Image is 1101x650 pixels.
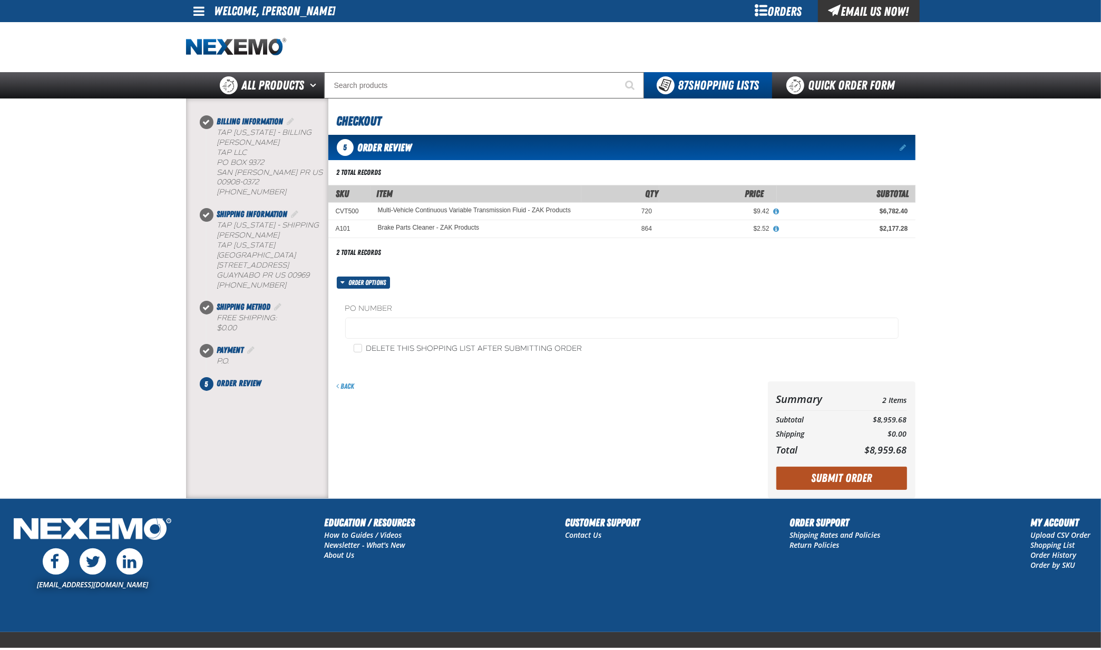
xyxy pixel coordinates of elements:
button: View All Prices for Multi-Vehicle Continuous Variable Transmission Fluid - ZAK Products [769,207,783,216]
a: Quick Order Form [772,72,915,99]
a: Shipping Rates and Policies [790,530,881,540]
span: [GEOGRAPHIC_DATA] [STREET_ADDRESS] [217,251,296,270]
td: A101 [328,220,371,238]
strong: $0.00 [217,323,237,332]
span: 5 [200,377,213,391]
b: TAP [US_STATE] - Billing [217,128,312,137]
button: You have 87 Shopping Lists. Open to view details [644,72,772,99]
span: Order Review [217,378,261,388]
h2: Customer Support [565,515,640,530]
li: Shipping Method. Step 3 of 5. Completed [207,301,328,344]
a: About Us [325,550,355,560]
input: Search [324,72,644,99]
div: $2.52 [667,224,769,233]
a: Multi-Vehicle Continuous Variable Transmission Fluid - ZAK Products [378,207,571,214]
span: SAN [PERSON_NAME] [217,168,298,177]
span: Order options [348,277,390,289]
a: Contact Us [565,530,601,540]
th: Subtotal [776,413,845,427]
div: P.O. [217,357,328,367]
button: Open All Products pages [307,72,324,99]
a: Newsletter - What's New [325,540,406,550]
bdo: [PHONE_NUMBER] [217,188,287,196]
span: 5 [337,139,354,156]
img: Nexemo logo [186,38,286,56]
h2: Order Support [790,515,881,530]
span: PO Box 9372 [217,158,265,167]
span: TAP LLC [217,148,247,157]
h2: Education / Resources [325,515,415,530]
a: Edit Shipping Method [273,302,284,312]
button: Submit Order [776,467,907,490]
a: Upload CSV Order [1030,530,1090,540]
span: 864 [641,225,652,232]
li: Payment. Step 4 of 5. Completed [207,344,328,377]
span: GUAYNABO [217,271,260,280]
span: Subtotal [877,188,909,199]
span: Billing Information [217,116,284,126]
a: Order by SKU [1030,560,1075,570]
span: Checkout [337,114,382,129]
label: Delete this shopping list after submitting order [354,344,582,354]
span: PR [300,168,310,177]
span: Shipping Method [217,302,271,312]
a: [EMAIL_ADDRESS][DOMAIN_NAME] [37,579,148,589]
span: US [313,168,323,177]
li: Shipping Information. Step 2 of 5. Completed [207,208,328,301]
td: CVT500 [328,203,371,220]
a: Order History [1030,550,1076,560]
td: $8,959.68 [844,413,907,427]
span: Shopping Lists [678,78,759,93]
b: TAP [US_STATE] - Shipping [217,221,319,230]
span: Order Review [358,141,412,154]
div: 2 total records [337,248,382,258]
a: Edit Shipping Information [290,209,300,219]
th: Shipping [776,427,845,441]
button: Order options [337,277,391,289]
a: Shopping List [1030,540,1075,550]
input: Delete this shopping list after submitting order [354,344,362,352]
span: $8,959.68 [865,444,907,456]
a: SKU [336,188,349,199]
a: Home [186,38,286,56]
bdo: 00908-0372 [217,178,259,186]
span: Shipping Information [217,209,288,219]
label: PO Number [345,304,899,314]
span: Payment [217,345,244,355]
span: [PERSON_NAME] [217,138,280,147]
h2: My Account [1030,515,1090,530]
span: US [275,271,286,280]
td: 2 Items [844,390,907,408]
span: PR [262,271,273,280]
img: Nexemo Logo [11,515,174,546]
li: Billing Information. Step 1 of 5. Completed [207,115,328,208]
bdo: 00969 [288,271,310,280]
a: Edit Billing Information [286,116,296,126]
nav: Checkout steps. Current step is Order Review. Step 5 of 5 [199,115,328,390]
div: $6,782.40 [784,207,908,215]
div: 2 total records [337,168,382,178]
button: Start Searching [618,72,644,99]
bdo: [PHONE_NUMBER] [217,281,287,290]
th: Summary [776,390,845,408]
li: Order Review. Step 5 of 5. Not Completed [207,377,328,390]
span: [PERSON_NAME] [217,231,280,240]
td: $0.00 [844,427,907,441]
div: Free Shipping: [217,313,328,333]
a: Return Policies [790,540,840,550]
span: Item [377,188,393,199]
div: $2,177.28 [784,224,908,233]
strong: 87 [678,78,689,93]
button: View All Prices for Brake Parts Cleaner - ZAK Products [769,224,783,234]
span: 720 [641,208,652,215]
th: Total [776,441,845,458]
span: TAP [US_STATE] [217,241,276,250]
div: $9.42 [667,207,769,215]
span: All Products [242,76,305,95]
span: Qty [645,188,658,199]
a: Brake Parts Cleaner - ZAK Products [378,224,480,232]
a: Edit items [900,144,908,151]
span: Price [745,188,764,199]
a: How to Guides / Videos [325,530,402,540]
